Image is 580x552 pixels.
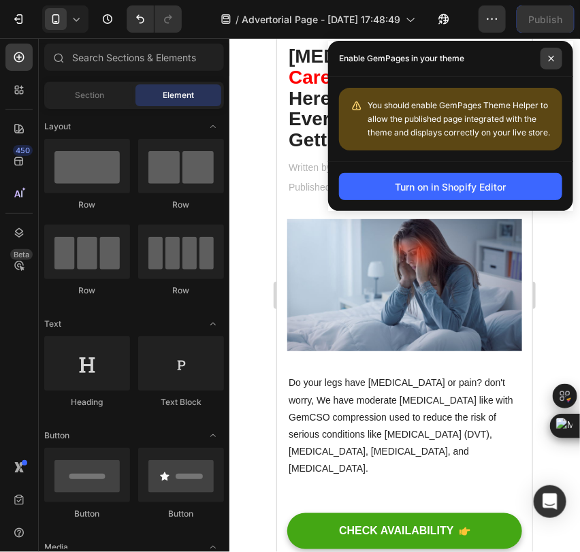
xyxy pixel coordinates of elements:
[138,285,224,297] div: Row
[236,12,239,27] span: /
[534,485,566,518] div: Open Intercom Messenger
[13,145,33,156] div: 450
[44,318,61,330] span: Text
[44,508,130,520] div: Button
[44,285,130,297] div: Row
[202,425,224,447] span: Toggle open
[127,5,182,33] div: Undo/Redo
[202,116,224,137] span: Toggle open
[138,508,224,520] div: Button
[76,89,105,101] span: Section
[138,396,224,408] div: Text Block
[277,38,532,552] iframe: Design area
[44,44,224,71] input: Search Sections & Elements
[44,396,130,408] div: Heading
[339,173,562,200] button: Turn on in Shopify Editor
[528,12,562,27] div: Publish
[44,199,130,211] div: Row
[163,89,194,101] span: Element
[396,180,506,194] div: Turn on in Shopify Editor
[44,429,69,442] span: Button
[517,5,574,33] button: Publish
[138,199,224,211] div: Row
[339,52,464,65] p: Enable GemPages in your theme
[44,120,71,133] span: Layout
[242,12,400,27] span: Advertorial Page - [DATE] 17:48:49
[202,313,224,335] span: Toggle open
[10,249,33,260] div: Beta
[368,100,550,137] span: You should enable GemPages Theme Helper to allow the published page integrated with the theme and...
